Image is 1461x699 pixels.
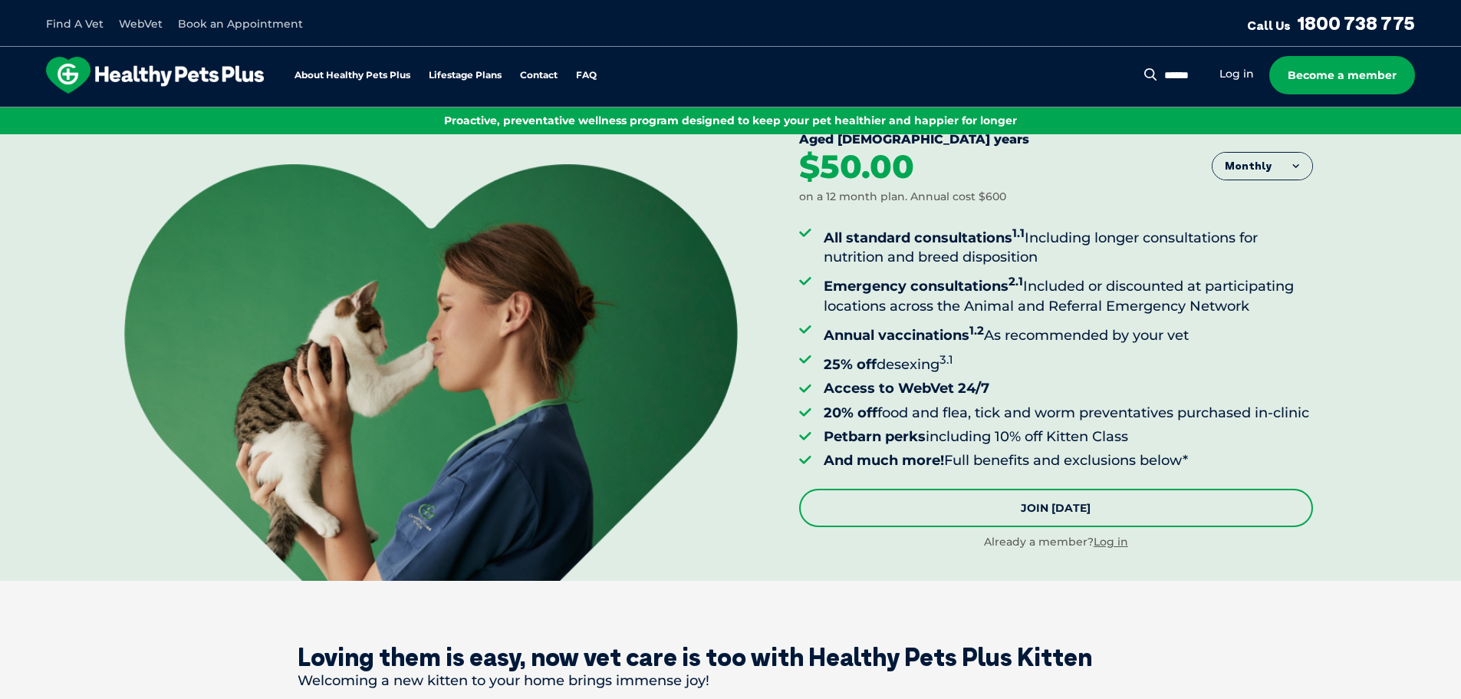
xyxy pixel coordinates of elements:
[1213,153,1312,180] button: Monthly
[520,71,558,81] a: Contact
[1009,274,1023,289] sup: 2.1
[799,132,1313,150] div: Aged [DEMOGRAPHIC_DATA] years
[1094,535,1128,549] a: Log in
[429,71,502,81] a: Lifestage Plans
[824,223,1313,267] li: Including longer consultations for nutrition and breed disposition
[969,323,984,338] sup: 1.2
[824,404,877,421] strong: 20% off
[1141,67,1160,82] button: Search
[824,229,1025,246] strong: All standard consultations
[824,428,926,445] strong: Petbarn perks
[799,535,1313,550] div: Already a member?
[824,452,944,469] strong: And much more!
[298,671,1164,691] p: Welcoming a new kitten to your home brings immense joy!
[799,150,914,184] div: $50.00
[824,321,1313,345] li: As recommended by your vet
[824,350,1313,374] li: desexing
[824,380,989,397] strong: Access to WebVet 24/7
[824,451,1313,470] li: Full benefits and exclusions below*
[824,272,1313,315] li: Included or discounted at participating locations across the Animal and Referral Emergency Network
[824,278,1023,295] strong: Emergency consultations
[1269,56,1415,94] a: Become a member
[576,71,597,81] a: FAQ
[824,327,984,344] strong: Annual vaccinations
[939,352,953,367] sup: 3.1
[824,427,1313,447] li: including 10% off Kitten Class
[46,57,264,94] img: hpp-logo
[1219,67,1254,81] a: Log in
[824,356,877,373] strong: 25% off
[444,114,1017,127] span: Proactive, preventative wellness program designed to keep your pet healthier and happier for longer
[824,404,1313,423] li: food and flea, tick and worm preventatives purchased in-clinic
[1012,226,1025,240] sup: 1.1
[799,190,1006,205] div: on a 12 month plan. Annual cost $600
[124,164,738,581] img: <br /> <b>Warning</b>: Undefined variable $title in <b>/var/www/html/current/codepool/wp-content/...
[295,71,410,81] a: About Healthy Pets Plus
[298,642,1164,671] div: Loving them is easy, now vet care is too with Healthy Pets Plus Kitten
[799,489,1313,527] a: Join [DATE]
